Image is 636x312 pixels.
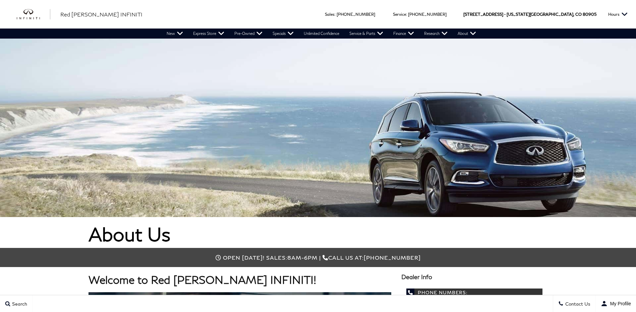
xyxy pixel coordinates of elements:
[564,301,590,307] span: Contact Us
[463,12,596,17] a: [STREET_ADDRESS] • [US_STATE][GEOGRAPHIC_DATA], CO 80905
[17,9,50,20] img: INFINITI
[344,29,388,39] a: Service & Parts
[268,29,299,39] a: Specials
[393,12,406,17] span: Service
[596,295,636,312] button: user-profile-menu
[388,29,419,39] a: Finance
[60,10,142,18] a: Red [PERSON_NAME] INFINITI
[453,29,481,39] a: About
[325,12,335,17] span: Sales
[408,12,447,17] a: [PHONE_NUMBER]
[406,12,407,17] span: :
[162,29,188,39] a: New
[406,289,543,297] span: Phone Numbers:
[17,9,50,20] a: infiniti
[162,29,481,39] nav: Main Navigation
[10,301,27,307] span: Search
[60,11,142,17] span: Red [PERSON_NAME] INFINITI
[319,254,321,261] span: |
[89,224,548,245] h1: About Us
[337,12,375,17] a: [PHONE_NUMBER]
[229,29,268,39] a: Pre-Owned
[608,301,631,306] span: My Profile
[335,12,336,17] span: :
[401,274,548,280] h3: Dealer Info
[89,254,548,261] div: Call us at:
[266,254,287,261] span: Sales:
[89,273,316,286] strong: Welcome to Red [PERSON_NAME] INFINITI!
[188,29,229,39] a: Express Store
[223,254,265,261] span: Open [DATE]!
[419,29,453,39] a: Research
[299,29,344,39] a: Unlimited Confidence
[364,254,421,261] span: [PHONE_NUMBER]
[287,254,317,261] span: 8am-6pm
